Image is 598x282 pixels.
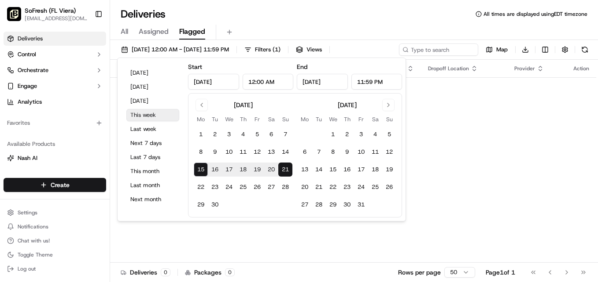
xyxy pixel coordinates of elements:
[222,163,236,177] button: 17
[30,93,111,100] div: We're available if you need us!
[88,149,107,155] span: Pylon
[126,95,179,107] button: [DATE]
[326,163,340,177] button: 15
[161,268,170,276] div: 0
[312,115,326,124] th: Tuesday
[126,123,179,135] button: Last week
[428,65,469,72] span: Dropoff Location
[382,127,396,141] button: 5
[74,128,81,135] div: 💻
[18,265,36,272] span: Log out
[126,193,179,206] button: Next month
[185,268,235,277] div: Packages
[18,251,53,258] span: Toggle Theme
[298,145,312,159] button: 6
[4,235,106,247] button: Chat with us!
[264,127,278,141] button: 6
[297,63,307,71] label: End
[236,145,250,159] button: 11
[194,145,208,159] button: 8
[150,87,160,97] button: Start new chat
[351,74,402,90] input: Time
[126,151,179,163] button: Last 7 days
[18,127,67,136] span: Knowledge Base
[126,179,179,192] button: Last month
[573,65,589,72] div: Action
[250,145,264,159] button: 12
[4,221,106,233] button: Notifications
[264,145,278,159] button: 13
[312,180,326,194] button: 21
[278,145,292,159] button: 14
[273,46,281,54] span: ( 1 )
[236,127,250,141] button: 4
[312,145,326,159] button: 7
[188,74,239,90] input: Date
[25,6,76,15] button: SoFresh (FL Viera)
[368,115,382,124] th: Saturday
[399,43,478,56] input: Type to search
[208,127,222,141] button: 2
[298,180,312,194] button: 20
[62,148,107,155] a: Powered byPylon
[354,127,368,141] button: 3
[250,127,264,141] button: 5
[297,74,348,90] input: Date
[4,249,106,261] button: Toggle Theme
[126,67,179,79] button: [DATE]
[18,51,36,58] span: Control
[340,198,354,212] button: 30
[208,145,222,159] button: 9
[264,115,278,124] th: Saturday
[114,95,593,102] div: No results.
[7,154,103,162] a: Nash AI
[278,163,292,177] button: 21
[18,82,37,90] span: Engage
[236,115,250,124] th: Thursday
[194,115,208,124] th: Monday
[4,167,106,181] button: Fleet
[278,127,292,141] button: 7
[398,268,441,277] p: Rows per page
[312,163,326,177] button: 14
[338,101,357,109] div: [DATE]
[326,180,340,194] button: 22
[250,115,264,124] th: Friday
[382,145,396,159] button: 12
[4,137,106,151] div: Available Products
[222,145,236,159] button: 10
[9,128,16,135] div: 📗
[255,46,281,54] span: Filters
[83,127,141,136] span: API Documentation
[326,115,340,124] th: Wednesday
[4,95,106,109] a: Analytics
[9,9,26,26] img: Nash
[326,127,340,141] button: 1
[382,115,396,124] th: Sunday
[222,127,236,141] button: 3
[194,163,208,177] button: 15
[18,98,42,106] span: Analytics
[18,170,30,178] span: Fleet
[126,137,179,149] button: Next 7 days
[354,198,368,212] button: 31
[208,115,222,124] th: Tuesday
[496,46,508,54] span: Map
[306,46,322,54] span: Views
[482,43,512,56] button: Map
[126,109,179,121] button: This week
[240,43,284,56] button: Filters(1)
[18,66,48,74] span: Orchestrate
[368,163,382,177] button: 18
[126,81,179,93] button: [DATE]
[196,99,208,111] button: Go to previous month
[7,7,21,21] img: SoFresh (FL Viera)
[354,145,368,159] button: 10
[292,43,326,56] button: Views
[4,79,106,93] button: Engage
[9,35,160,49] p: Welcome 👋
[368,145,382,159] button: 11
[18,237,50,244] span: Chat with us!
[222,115,236,124] th: Wednesday
[264,163,278,177] button: 20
